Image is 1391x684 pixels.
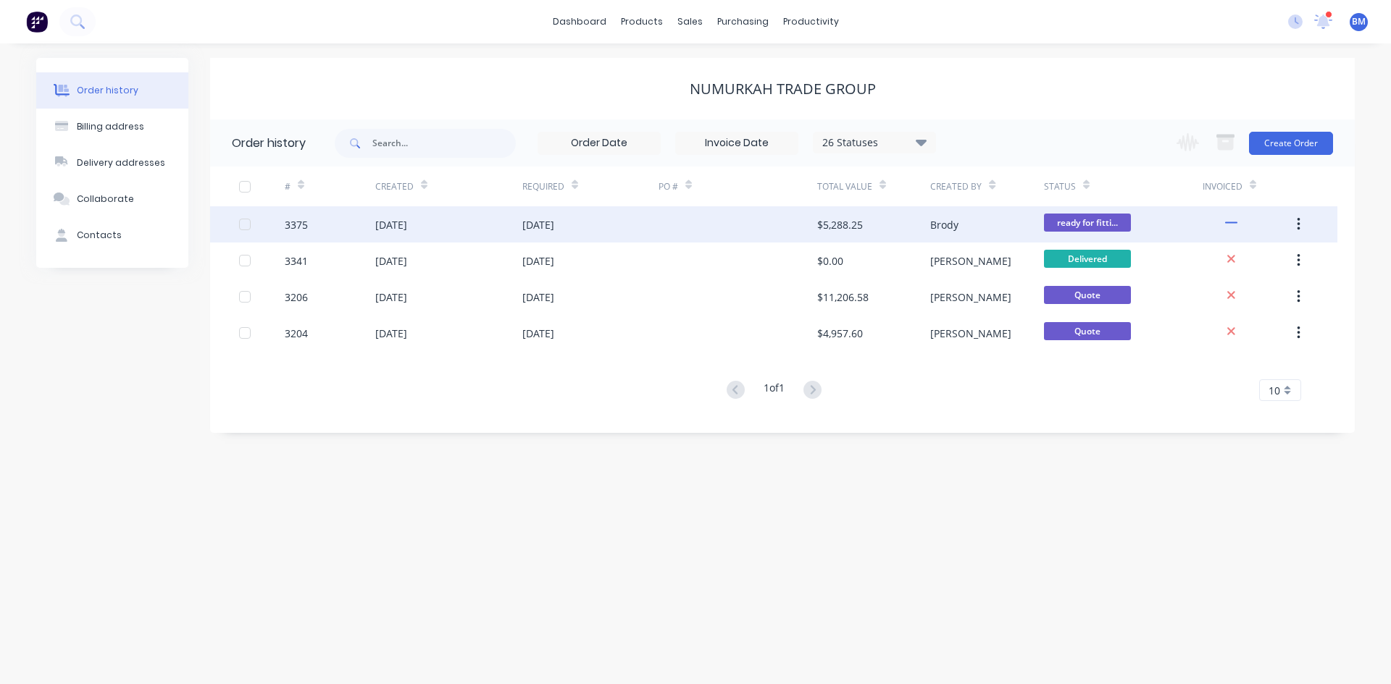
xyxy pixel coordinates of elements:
div: [PERSON_NAME] [930,253,1011,269]
div: Required [522,180,564,193]
div: [DATE] [522,290,554,305]
div: Created [375,180,414,193]
div: Status [1044,180,1076,193]
div: [DATE] [522,217,554,232]
div: [DATE] [375,217,407,232]
div: Brody [930,217,958,232]
div: PO # [659,166,817,206]
button: Order history [36,72,188,109]
div: Created [375,166,522,206]
div: 3206 [285,290,308,305]
div: [DATE] [522,326,554,341]
div: PO # [659,180,678,193]
div: 26 Statuses [814,135,935,151]
div: [PERSON_NAME] [930,326,1011,341]
div: Required [522,166,659,206]
input: Search... [372,129,516,158]
div: products [614,11,670,33]
button: Delivery addresses [36,145,188,181]
div: Contacts [77,229,122,242]
div: Invoiced [1203,166,1293,206]
div: Total Value [817,180,872,193]
button: Billing address [36,109,188,145]
input: Order Date [538,132,660,154]
span: 10 [1269,383,1280,398]
div: Numurkah Trade Group [690,80,876,98]
div: Order history [77,84,138,97]
div: sales [670,11,710,33]
div: 1 of 1 [764,380,785,401]
div: 3204 [285,326,308,341]
span: ready for fitti... [1044,214,1131,232]
input: Invoice Date [676,132,798,154]
div: # [285,180,291,193]
div: Status [1044,166,1203,206]
span: Quote [1044,322,1131,340]
div: 3341 [285,253,308,269]
span: Delivered [1044,250,1131,268]
a: dashboard [546,11,614,33]
span: Quote [1044,286,1131,304]
div: # [285,166,375,206]
div: Invoiced [1203,180,1242,193]
div: 3375 [285,217,308,232]
img: Factory [26,11,48,33]
div: [DATE] [522,253,554,269]
div: Billing address [77,120,144,133]
button: Collaborate [36,181,188,217]
div: Total Value [817,166,930,206]
div: [DATE] [375,253,407,269]
div: Created By [930,166,1043,206]
div: [DATE] [375,326,407,341]
div: [DATE] [375,290,407,305]
div: productivity [776,11,846,33]
div: Order history [232,135,306,152]
div: Collaborate [77,193,134,206]
span: BM [1352,15,1366,28]
div: Delivery addresses [77,156,165,169]
button: Contacts [36,217,188,253]
div: $0.00 [817,253,843,269]
div: purchasing [710,11,776,33]
div: $4,957.60 [817,326,863,341]
div: $5,288.25 [817,217,863,232]
div: [PERSON_NAME] [930,290,1011,305]
button: Create Order [1249,132,1333,155]
div: Created By [930,180,982,193]
div: $11,206.58 [817,290,869,305]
